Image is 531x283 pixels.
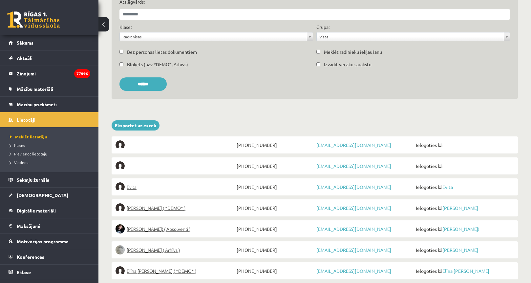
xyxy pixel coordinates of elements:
a: [DEMOGRAPHIC_DATA] [9,188,90,203]
span: [PHONE_NUMBER] [235,140,315,150]
a: Digitālie materiāli [9,203,90,218]
span: Mācību materiāli [17,86,53,92]
span: Aktuāli [17,55,32,61]
a: Elīna [PERSON_NAME] ( *DEMO* ) [116,266,235,275]
span: Ielogoties kā [414,182,514,192]
span: Sekmju žurnāls [17,177,49,183]
a: Mācību priekšmeti [9,97,90,112]
span: Ielogoties kā [414,266,514,275]
a: Meklēt lietotāju [10,134,92,140]
a: Ziņojumi77996 [9,66,90,81]
span: Konferences [17,254,44,260]
a: [EMAIL_ADDRESS][DOMAIN_NAME] [316,247,391,253]
span: [PHONE_NUMBER] [235,182,315,192]
a: [EMAIL_ADDRESS][DOMAIN_NAME] [316,226,391,232]
a: Konferences [9,249,90,264]
a: [EMAIL_ADDRESS][DOMAIN_NAME] [316,205,391,211]
span: Elīna [PERSON_NAME] ( *DEMO* ) [127,266,196,275]
span: [PHONE_NUMBER] [235,245,315,254]
legend: Maksājumi [17,218,90,233]
a: Evita [442,184,453,190]
a: Pievienot lietotāju [10,151,92,157]
span: Klases [10,143,25,148]
span: Pievienot lietotāju [10,151,47,156]
span: Ielogoties kā [414,224,514,233]
a: Motivācijas programma [9,234,90,249]
a: [PERSON_NAME]! ( Absolventi ) [116,224,235,233]
span: Veidnes [10,160,28,165]
a: Mācību materiāli [9,81,90,96]
span: [PHONE_NUMBER] [235,203,315,212]
a: Sekmju žurnāls [9,172,90,187]
a: Elīna [PERSON_NAME] [442,268,489,274]
span: Lietotāji [17,117,35,123]
label: Grupa: [316,24,329,30]
span: [PERSON_NAME]! ( Absolventi ) [127,224,190,233]
a: [PERSON_NAME] [442,205,478,211]
span: Evita [127,182,137,192]
span: Rādīt visas [122,32,304,41]
a: [EMAIL_ADDRESS][DOMAIN_NAME] [316,163,391,169]
a: [EMAIL_ADDRESS][DOMAIN_NAME] [316,142,391,148]
a: Sākums [9,35,90,50]
legend: Ziņojumi [17,66,90,81]
label: Bloķēts (nav *DEMO*, Arhīvs) [127,61,188,68]
label: Klase: [119,24,132,30]
img: Elīna Jolanta Bunce [116,266,125,275]
span: Mācību priekšmeti [17,101,57,107]
span: Meklēt lietotāju [10,134,47,139]
a: [EMAIL_ADDRESS][DOMAIN_NAME] [316,184,391,190]
span: [PERSON_NAME] ( *DEMO* ) [127,203,185,212]
span: Ielogoties kā [414,140,514,150]
a: Veidnes [10,159,92,165]
img: Sofija Anrio-Karlauska! [116,224,125,233]
span: Ielogoties kā [414,203,514,212]
span: [PHONE_NUMBER] [235,224,315,233]
span: Visas [319,32,501,41]
span: [DEMOGRAPHIC_DATA] [17,192,68,198]
a: Eksportēt uz exceli [112,120,159,131]
a: Evita [116,182,235,192]
a: [EMAIL_ADDRESS][DOMAIN_NAME] [316,268,391,274]
a: Klases [10,142,92,148]
a: Maksājumi [9,218,90,233]
span: [PHONE_NUMBER] [235,161,315,171]
a: Rādīt visas [120,32,313,41]
a: Rīgas 1. Tālmācības vidusskola [7,11,60,28]
label: Bez personas lietas dokumentiem [127,49,197,55]
span: [PERSON_NAME] ( Arhīvs ) [127,245,180,254]
img: Elīna Elizabete Ancveriņa [116,203,125,212]
span: Eklase [17,269,31,275]
label: Izvadīt vecāku sarakstu [324,61,372,68]
span: Ielogoties kā [414,161,514,171]
span: Digitālie materiāli [17,208,56,213]
a: [PERSON_NAME] ( *DEMO* ) [116,203,235,212]
img: Evita [116,182,125,192]
span: Sākums [17,40,33,46]
a: [PERSON_NAME] [442,247,478,253]
span: Ielogoties kā [414,245,514,254]
a: Eklase [9,265,90,280]
img: Lelde Braune [116,245,125,254]
span: [PHONE_NUMBER] [235,266,315,275]
a: Visas [317,32,510,41]
a: Lietotāji [9,112,90,127]
span: Motivācijas programma [17,238,69,244]
a: [PERSON_NAME]! [442,226,479,232]
a: [PERSON_NAME] ( Arhīvs ) [116,245,235,254]
a: Aktuāli [9,51,90,66]
i: 77996 [74,69,90,78]
label: Meklēt radinieku iekļaušanu [324,49,382,55]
